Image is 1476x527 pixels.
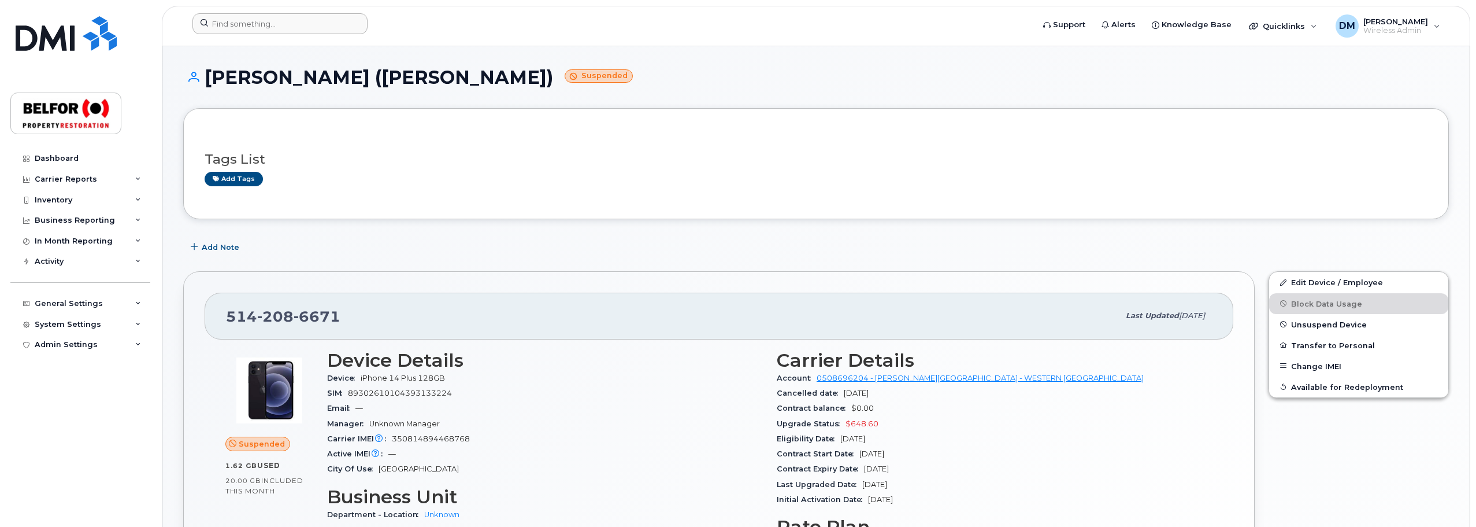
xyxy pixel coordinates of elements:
[777,434,840,443] span: Eligibility Date
[777,374,817,382] span: Account
[777,350,1212,371] h3: Carrier Details
[327,419,369,428] span: Manager
[226,308,340,325] span: 514
[183,67,1449,87] h1: [PERSON_NAME] ([PERSON_NAME])
[327,389,348,397] span: SIM
[840,434,865,443] span: [DATE]
[225,476,303,495] span: included this month
[327,434,392,443] span: Carrier IMEI
[225,477,261,485] span: 20.00 GB
[205,152,1427,167] h3: Tags List
[777,419,845,428] span: Upgrade Status
[257,308,294,325] span: 208
[844,389,869,397] span: [DATE]
[777,465,864,473] span: Contract Expiry Date
[294,308,340,325] span: 6671
[327,487,763,507] h3: Business Unit
[327,404,355,412] span: Email
[1291,320,1367,329] span: Unsuspend Device
[235,356,304,425] img: image20231002-3703462-trllhy.jpeg
[202,242,239,253] span: Add Note
[777,404,851,412] span: Contract balance
[859,449,884,458] span: [DATE]
[777,480,862,489] span: Last Upgraded Date
[862,480,887,489] span: [DATE]
[348,389,452,397] span: 89302610104393133224
[361,374,445,382] span: iPhone 14 Plus 128GB
[424,510,459,519] a: Unknown
[388,449,396,458] span: —
[851,404,874,412] span: $0.00
[1291,382,1403,391] span: Available for Redeployment
[257,461,280,470] span: used
[1269,335,1448,356] button: Transfer to Personal
[369,419,440,428] span: Unknown Manager
[1269,377,1448,397] button: Available for Redeployment
[239,438,285,449] span: Suspended
[777,449,859,458] span: Contract Start Date
[1269,272,1448,293] a: Edit Device / Employee
[1269,293,1448,314] button: Block Data Usage
[1179,311,1205,320] span: [DATE]
[327,374,361,382] span: Device
[868,495,893,504] span: [DATE]
[379,465,459,473] span: [GEOGRAPHIC_DATA]
[777,495,868,504] span: Initial Activation Date
[864,465,889,473] span: [DATE]
[225,462,257,470] span: 1.62 GB
[845,419,878,428] span: $648.60
[327,510,424,519] span: Department - Location
[565,69,633,83] small: Suspended
[777,389,844,397] span: Cancelled date
[327,350,763,371] h3: Device Details
[392,434,470,443] span: 350814894468768
[1126,311,1179,320] span: Last updated
[1269,314,1448,335] button: Unsuspend Device
[205,172,263,186] a: Add tags
[327,449,388,458] span: Active IMEI
[817,374,1144,382] a: 0508696204 - [PERSON_NAME][GEOGRAPHIC_DATA] - WESTERN [GEOGRAPHIC_DATA]
[355,404,363,412] span: —
[327,465,379,473] span: City Of Use
[1269,356,1448,377] button: Change IMEI
[183,237,249,257] button: Add Note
